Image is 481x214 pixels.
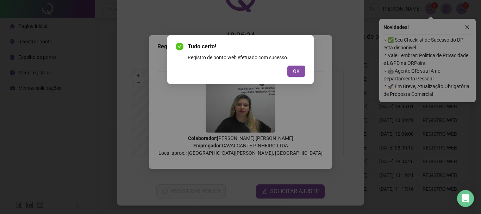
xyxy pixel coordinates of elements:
[188,42,305,51] span: Tudo certo!
[293,67,300,75] span: OK
[287,66,305,77] button: OK
[457,190,474,207] div: Open Intercom Messenger
[188,54,305,61] div: Registro de ponto web efetuado com sucesso.
[176,43,183,50] span: check-circle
